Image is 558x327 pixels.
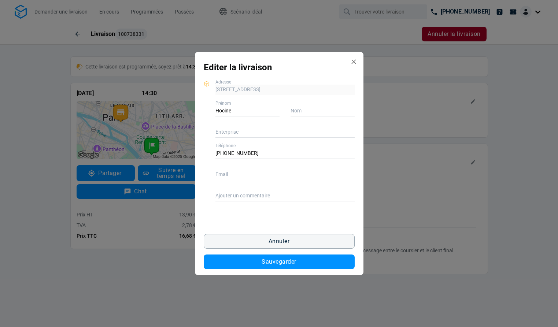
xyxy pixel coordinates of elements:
span: Editer la livraison [204,62,272,73]
label: Nom [291,101,355,115]
label: Téléphone [215,142,355,149]
label: Enterprise [215,122,355,136]
label: Prénom [215,100,280,107]
span: Annuler [269,238,289,244]
div: Edit delivery modal [195,52,363,275]
button: Sauvegarder [204,254,355,269]
label: Adresse [215,79,355,85]
span: Sauvegarder [262,259,296,265]
button: Annuler [204,234,355,249]
label: Email [215,165,355,178]
label: Ajouter un commentaire [215,186,355,200]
